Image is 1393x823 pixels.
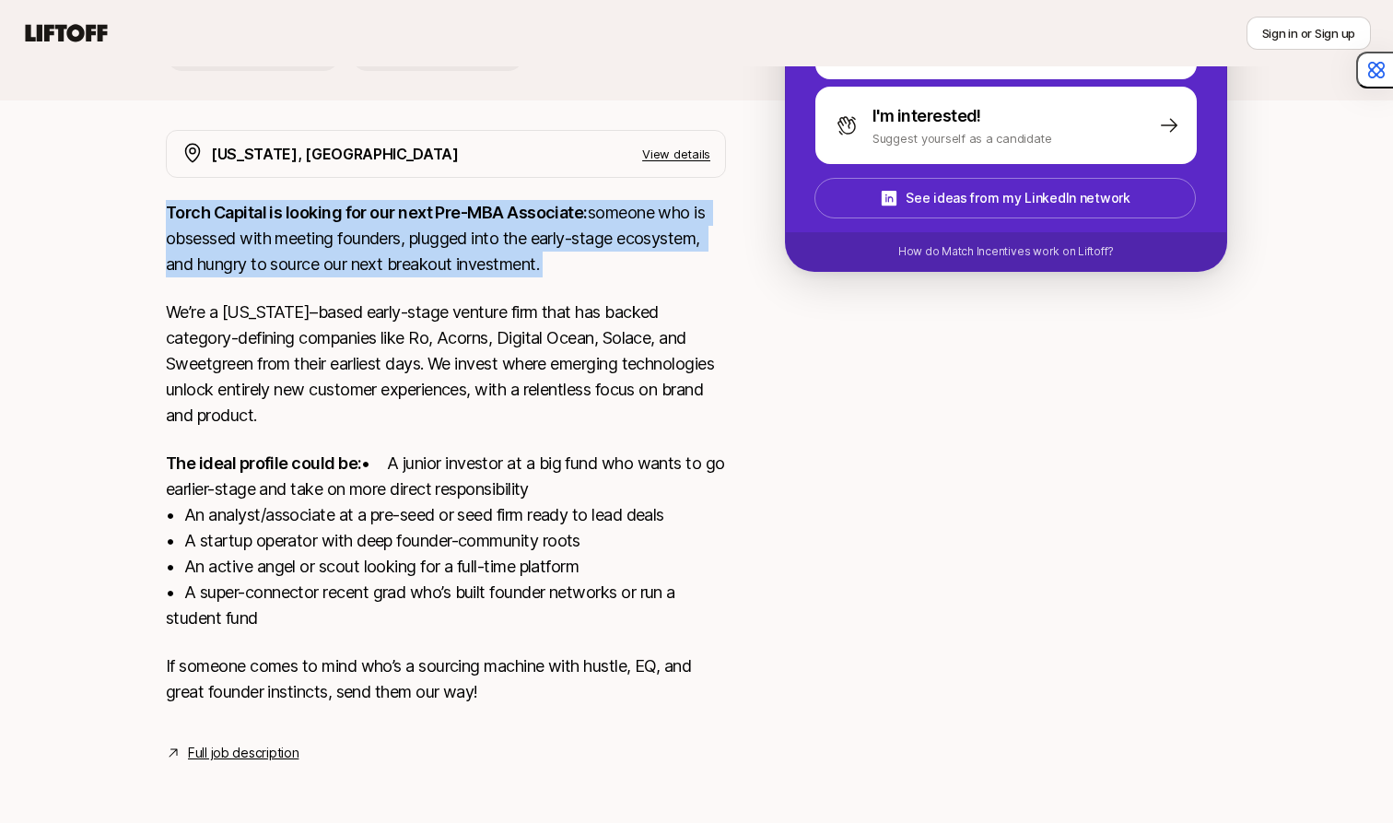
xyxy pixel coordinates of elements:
p: • A junior investor at a big fund who wants to go earlier-stage and take on more direct responsib... [166,451,726,631]
a: Full job description [188,742,298,764]
p: If someone comes to mind who’s a sourcing machine with hustle, EQ, and great founder instincts, s... [166,653,726,705]
p: [US_STATE], [GEOGRAPHIC_DATA] [211,142,459,166]
strong: The ideal profile could be: [166,453,361,473]
p: See ideas from my LinkedIn network [906,187,1130,209]
button: See ideas from my LinkedIn network [814,178,1196,218]
p: someone who is obsessed with meeting founders, plugged into the early-stage ecosystem, and hungry... [166,200,726,277]
p: I'm interested! [872,103,981,129]
strong: Torch Capital is looking for our next Pre-MBA Associate: [166,203,588,222]
p: View details [642,145,710,163]
p: Suggest yourself as a candidate [872,129,1052,147]
button: Sign in or Sign up [1247,17,1371,50]
p: How do Match Incentives work on Liftoff? [898,243,1114,260]
p: We’re a [US_STATE]–based early-stage venture firm that has backed category-defining companies lik... [166,300,726,429]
